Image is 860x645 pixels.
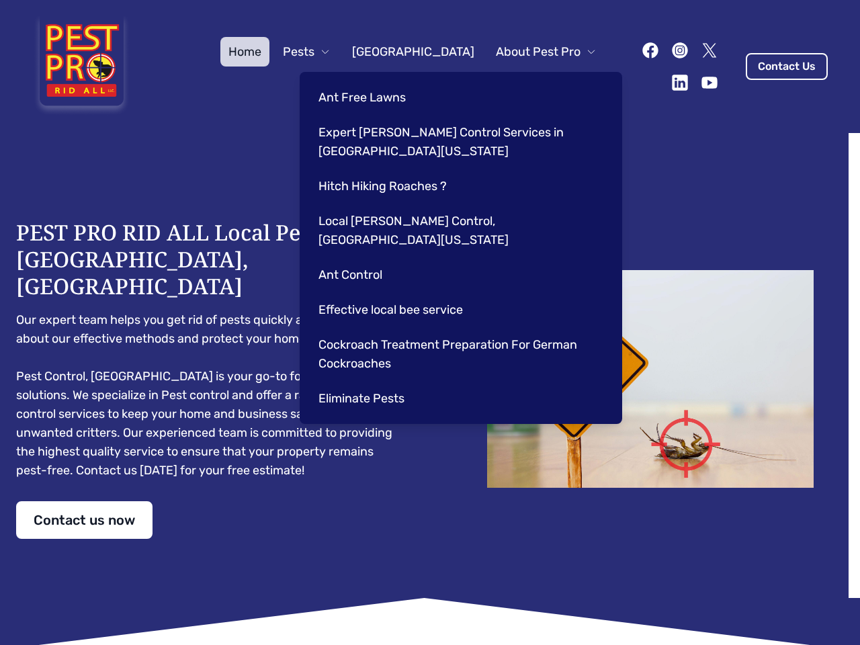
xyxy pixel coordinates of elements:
button: Pest Control Community B2B [296,67,492,96]
a: Local [PERSON_NAME] Control, [GEOGRAPHIC_DATA][US_STATE] [310,206,606,255]
a: Effective local bee service [310,295,606,325]
a: Ant Control [310,260,606,290]
img: Pest Pro Rid All [32,16,131,117]
a: Hitch Hiking Roaches ? [310,171,606,201]
pre: Our expert team helps you get rid of pests quickly and safely. Learn about our effective methods ... [16,310,403,480]
button: About Pest Pro [488,37,605,67]
img: Dead cockroach on floor with caution sign pest control [457,270,844,488]
a: Expert [PERSON_NAME] Control Services in [GEOGRAPHIC_DATA][US_STATE] [310,118,606,166]
a: Contact us now [16,501,153,539]
a: Ant Free Lawns [310,83,606,112]
button: Pests [275,37,339,67]
span: About Pest Pro [496,42,580,61]
span: Pests [283,42,314,61]
a: Home [220,37,269,67]
h1: PEST PRO RID ALL Local Pest Control [GEOGRAPHIC_DATA], [GEOGRAPHIC_DATA] [16,219,403,300]
a: Blog [497,67,538,96]
a: Contact Us [746,53,828,80]
a: Eliminate Pests [310,384,606,413]
a: Cockroach Treatment Preparation For German Cockroaches [310,330,606,378]
a: Contact [544,67,605,96]
a: [GEOGRAPHIC_DATA] [344,37,482,67]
